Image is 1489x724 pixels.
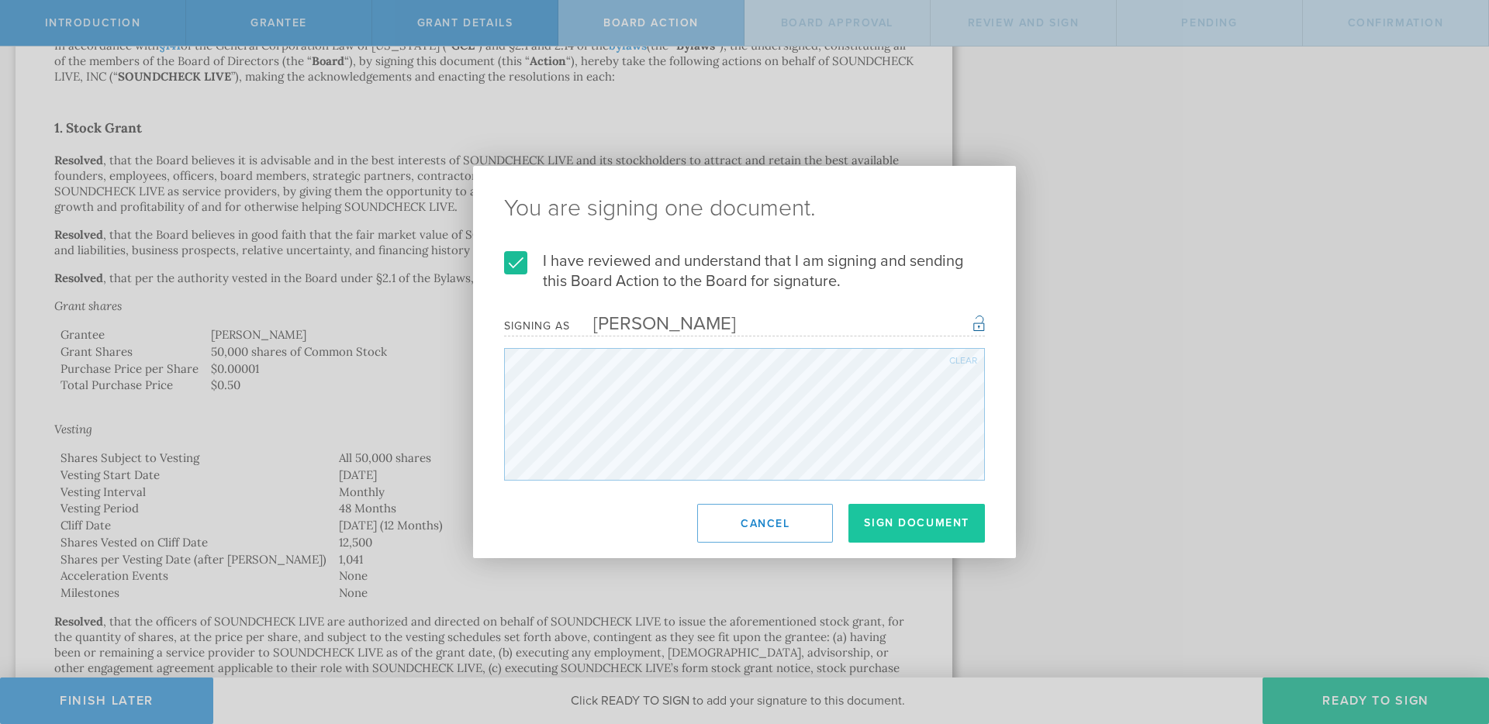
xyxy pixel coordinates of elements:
iframe: Chat Widget [1411,603,1489,677]
div: Signing as [504,319,570,333]
button: Cancel [697,504,833,543]
div: [PERSON_NAME] [570,312,736,335]
ng-pluralize: You are signing one document. [504,197,985,220]
button: Sign Document [848,504,985,543]
label: I have reviewed and understand that I am signing and sending this Board Action to the Board for s... [504,251,985,291]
